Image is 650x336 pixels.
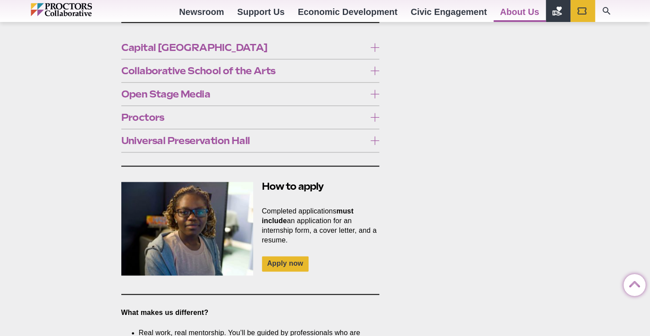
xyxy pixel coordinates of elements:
[262,256,309,271] a: Apply now
[121,43,366,52] span: Capital [GEOGRAPHIC_DATA]
[121,136,366,145] span: Universal Preservation Hall
[121,66,366,76] span: Collaborative School of the Arts
[31,3,130,16] img: Proctors logo
[121,112,366,122] span: Proctors
[121,89,366,99] span: Open Stage Media
[624,275,641,292] a: Back to Top
[121,309,209,316] strong: What makes us different?
[121,180,380,193] h2: How to apply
